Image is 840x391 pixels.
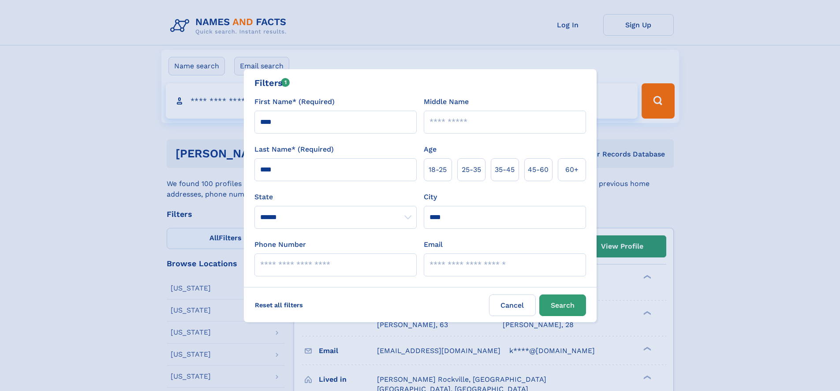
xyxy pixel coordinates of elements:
label: Email [424,239,443,250]
span: 25‑35 [462,164,481,175]
label: Age [424,144,437,155]
span: 45‑60 [528,164,549,175]
label: Cancel [489,294,536,316]
label: State [254,192,417,202]
span: 35‑45 [495,164,515,175]
span: 60+ [565,164,579,175]
label: Phone Number [254,239,306,250]
label: First Name* (Required) [254,97,335,107]
label: Last Name* (Required) [254,144,334,155]
button: Search [539,294,586,316]
label: Reset all filters [249,294,309,316]
span: 18‑25 [429,164,447,175]
div: Filters [254,76,290,89]
label: Middle Name [424,97,469,107]
label: City [424,192,437,202]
